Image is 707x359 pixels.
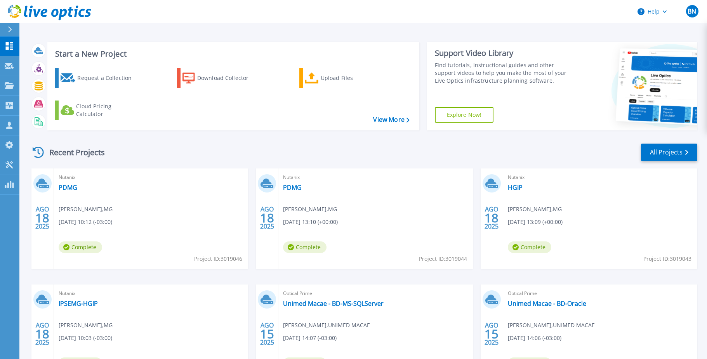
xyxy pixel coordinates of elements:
[508,184,523,191] a: HGIP
[283,184,302,191] a: PDMG
[373,116,409,123] a: View More
[177,68,264,88] a: Download Collector
[35,215,49,221] span: 18
[321,70,383,86] div: Upload Files
[508,173,693,182] span: Nutanix
[641,144,697,161] a: All Projects
[260,215,274,221] span: 18
[197,70,259,86] div: Download Collector
[55,68,142,88] a: Request a Collection
[55,50,409,58] h3: Start a New Project
[484,320,499,348] div: AGO 2025
[59,205,113,213] span: [PERSON_NAME] , MG
[299,68,386,88] a: Upload Files
[59,218,112,226] span: [DATE] 10:12 (-03:00)
[508,289,693,298] span: Optical Prime
[435,107,494,123] a: Explore Now!
[508,334,561,342] span: [DATE] 14:06 (-03:00)
[283,205,337,213] span: [PERSON_NAME] , MG
[55,101,142,120] a: Cloud Pricing Calculator
[283,300,384,307] a: Unimed Macae - BD-MS-SQLServer
[35,320,50,348] div: AGO 2025
[77,70,139,86] div: Request a Collection
[508,241,551,253] span: Complete
[485,331,499,337] span: 15
[260,204,274,232] div: AGO 2025
[435,48,572,58] div: Support Video Library
[194,255,242,263] span: Project ID: 3019046
[485,215,499,221] span: 18
[59,334,112,342] span: [DATE] 10:03 (-03:00)
[59,321,113,330] span: [PERSON_NAME] , MG
[688,8,696,14] span: BN
[59,300,98,307] a: IPSEMG-HGIP
[59,289,243,298] span: Nutanix
[76,102,138,118] div: Cloud Pricing Calculator
[419,255,467,263] span: Project ID: 3019044
[484,204,499,232] div: AGO 2025
[508,218,563,226] span: [DATE] 13:09 (+00:00)
[283,218,338,226] span: [DATE] 13:10 (+00:00)
[283,321,370,330] span: [PERSON_NAME] , UNIMED MACAE
[508,205,562,213] span: [PERSON_NAME] , MG
[59,241,102,253] span: Complete
[35,331,49,337] span: 18
[643,255,691,263] span: Project ID: 3019043
[283,289,468,298] span: Optical Prime
[260,320,274,348] div: AGO 2025
[508,321,595,330] span: [PERSON_NAME] , UNIMED MACAE
[283,241,327,253] span: Complete
[260,331,274,337] span: 15
[59,173,243,182] span: Nutanix
[59,184,77,191] a: PDMG
[35,204,50,232] div: AGO 2025
[30,143,115,162] div: Recent Projects
[283,334,337,342] span: [DATE] 14:07 (-03:00)
[435,61,572,85] div: Find tutorials, instructional guides and other support videos to help you make the most of your L...
[283,173,468,182] span: Nutanix
[508,300,586,307] a: Unimed Macae - BD-Oracle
